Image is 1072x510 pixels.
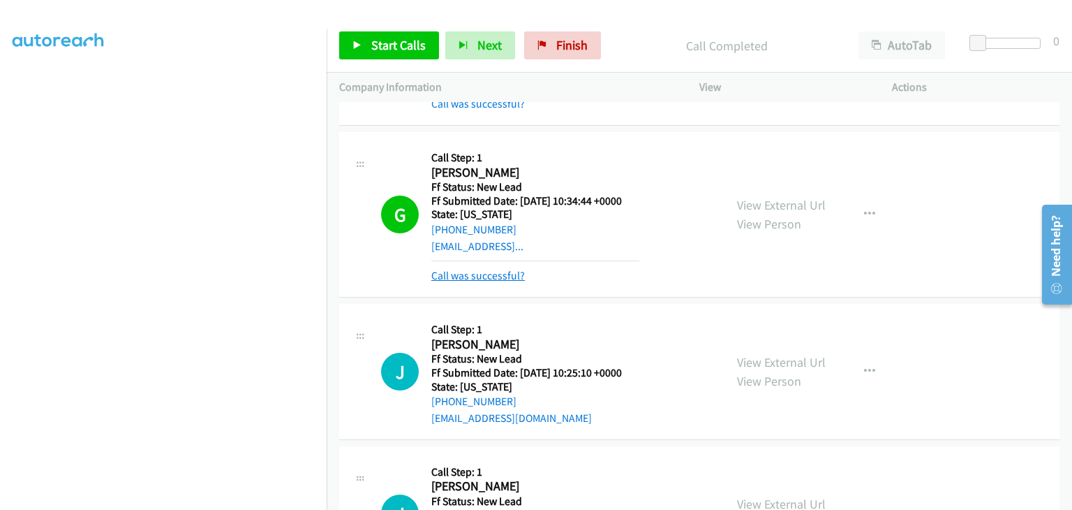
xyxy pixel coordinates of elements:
[858,31,945,59] button: AutoTab
[431,207,639,221] h5: State: [US_STATE]
[556,37,588,53] span: Finish
[431,366,639,380] h5: Ff Submitted Date: [DATE] 10:25:10 +0000
[431,151,639,165] h5: Call Step: 1
[339,79,674,96] p: Company Information
[431,352,639,366] h5: Ff Status: New Lead
[381,353,419,391] div: The call is yet to be attempted
[976,38,1041,49] div: Delay between calls (in seconds)
[431,194,639,208] h5: Ff Submitted Date: [DATE] 10:34:44 +0000
[737,197,826,213] a: View External Url
[477,37,502,53] span: Next
[431,380,639,394] h5: State: [US_STATE]
[431,411,592,425] a: [EMAIL_ADDRESS][DOMAIN_NAME]
[431,395,516,408] a: [PHONE_NUMBER]
[431,465,622,479] h5: Call Step: 1
[431,269,525,282] a: Call was successful?
[620,36,833,55] p: Call Completed
[737,216,801,232] a: View Person
[1032,199,1072,310] iframe: Resource Center
[892,79,1059,96] p: Actions
[431,479,622,495] h2: [PERSON_NAME]
[699,79,867,96] p: View
[431,165,639,181] h2: [PERSON_NAME]
[445,31,515,59] button: Next
[431,97,525,110] a: Call was successful?
[381,196,419,233] h1: G
[431,240,523,253] a: [EMAIL_ADDRESS]...
[339,31,439,59] a: Start Calls
[524,31,601,59] a: Finish
[737,354,826,370] a: View External Url
[431,337,639,353] h2: [PERSON_NAME]
[737,373,801,389] a: View Person
[431,323,639,337] h5: Call Step: 1
[431,180,639,194] h5: Ff Status: New Lead
[431,495,622,509] h5: Ff Status: New Lead
[1053,31,1059,50] div: 0
[381,353,419,391] h1: J
[371,37,426,53] span: Start Calls
[431,223,516,236] a: [PHONE_NUMBER]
